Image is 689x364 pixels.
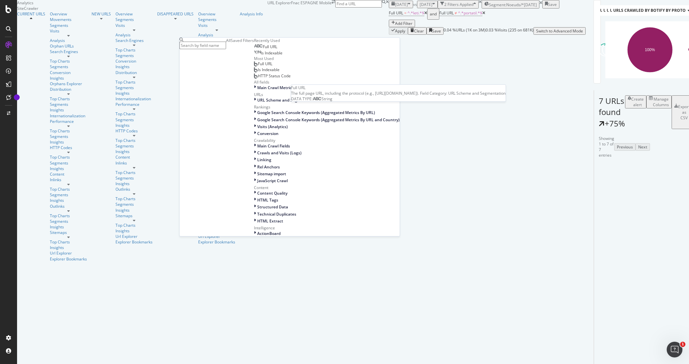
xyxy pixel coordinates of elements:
a: HTTP Codes [50,145,87,150]
span: Google Search Console Keywords (Aggregated Metrics By URL and Country) [257,117,400,122]
span: Segment: Noeuds/* [489,2,524,8]
div: 0.04 % URLs ( 1K on 3M ) [444,27,486,35]
span: HTML Tags [257,197,278,203]
a: Insights [50,245,87,250]
div: Add Filter [395,21,412,26]
div: Top Charts [115,222,153,228]
iframe: Intercom live chat [667,342,682,357]
a: Search Engines [50,49,87,54]
div: Top Charts [50,128,87,134]
div: Segments [50,64,87,69]
a: Orphans Explorer [50,81,87,86]
span: Full URL [389,10,403,16]
div: Intelligence [254,225,400,231]
a: Top Charts [50,239,87,245]
a: Insights [50,166,87,171]
span: 2025 Sep. 1st [395,2,408,7]
button: Previous [614,143,636,151]
div: Overview [198,11,235,17]
span: Full URL [439,10,454,16]
a: Insights [50,198,87,203]
div: Segments [198,17,235,22]
a: Visits [198,23,235,28]
a: Insights [115,149,153,154]
div: Most Used [254,56,400,61]
span: Is Indexable [261,50,282,56]
span: Content Quality [257,190,287,196]
div: Save [548,2,557,7]
span: DATA TYPE: [291,96,313,102]
div: Segments [115,53,153,58]
div: Search Engines [115,38,153,43]
span: Rel Anchors [257,164,280,169]
div: Url Explorer [115,234,153,239]
div: Conversion [50,70,87,75]
a: Top Charts [115,111,153,117]
a: HTTP Codes [115,128,153,134]
div: Top Charts [50,96,87,102]
div: Top Charts [50,213,87,219]
button: [DATE] [417,1,438,8]
div: Insights [50,107,87,113]
span: String [322,96,332,102]
a: Top Charts [50,58,87,64]
div: Segments [50,23,87,28]
div: Inlinks [115,160,153,166]
button: Save [427,27,444,35]
div: Top Charts [115,47,153,53]
span: Structured Data [257,204,288,210]
span: 7 URLs found [599,95,624,117]
span: URLs Crawled By Botify By dom [610,8,678,13]
a: Segments [50,160,87,166]
div: Content [254,185,400,190]
div: Segments [50,219,87,224]
span: ^.*leti.*$ [407,10,424,16]
div: Insights [50,139,87,145]
a: Internationalization [50,113,85,119]
a: Outlinks [115,186,153,192]
a: Segments [50,102,87,107]
div: Rankings [254,104,400,110]
span: Crawls and Visits (Logs) [257,150,302,156]
a: Top Charts [50,154,87,160]
div: Insights [115,64,153,69]
button: and [427,9,439,20]
div: Segments [50,192,87,198]
a: Top Charts [115,138,153,143]
a: Outlinks [50,203,87,209]
div: Overview [50,11,87,17]
div: All [226,38,231,43]
div: Full URL [291,85,506,90]
div: Performance [50,119,87,124]
span: Full URL [258,61,272,67]
input: Search by field name [179,42,226,49]
a: Visits [115,23,153,28]
a: Top Charts [50,186,87,192]
button: Next [636,143,650,151]
a: Segments [115,85,153,90]
a: NEW URLS [92,11,111,17]
div: and [430,10,437,19]
a: Explorer Bookmarks [198,239,235,245]
text: 100% [645,48,655,52]
a: Insights [115,181,153,186]
a: Inlinks [50,177,87,182]
div: Segments [50,134,87,139]
div: All fields [254,79,400,85]
div: Recently Used [254,38,400,43]
button: [DATE] [389,1,413,8]
div: Orphan URLs [50,43,87,49]
div: 2 Filters Applied [444,2,473,7]
a: Conversion [115,58,153,64]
